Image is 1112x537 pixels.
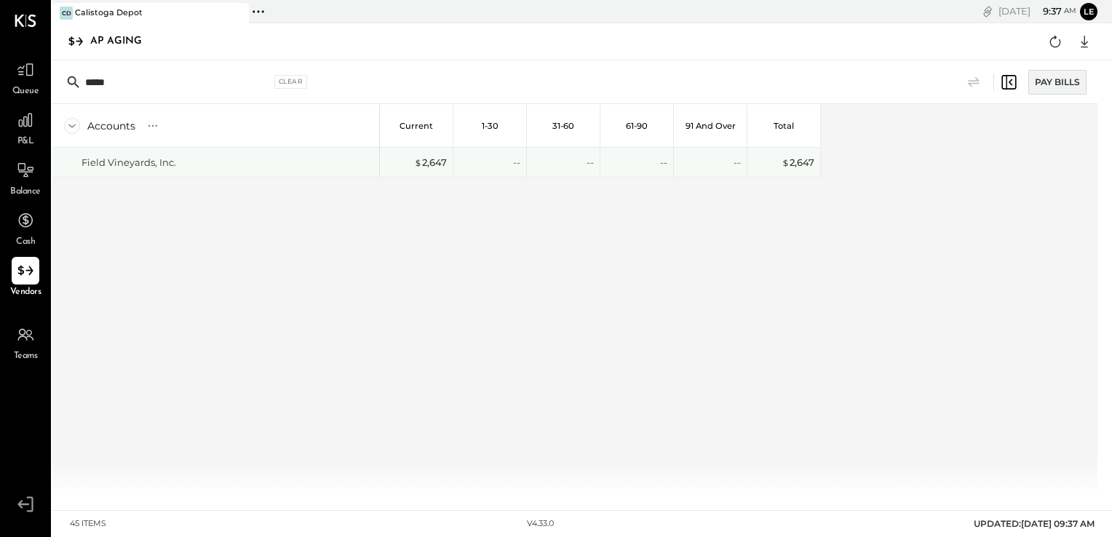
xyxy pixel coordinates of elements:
[274,75,308,89] div: Clear
[1028,70,1087,95] div: Pay Bills
[626,121,648,131] p: 61-90
[998,4,1076,18] div: [DATE]
[660,156,667,170] div: --
[782,156,790,168] span: $
[782,156,814,170] div: 2,647
[1,257,50,299] a: Vendors
[1,156,50,199] a: Balance
[774,121,794,131] p: Total
[400,121,433,131] p: Current
[1,207,50,249] a: Cash
[87,119,135,133] div: Accounts
[1033,4,1062,18] span: 9 : 37
[414,156,422,168] span: $
[552,121,574,131] p: 31-60
[587,156,594,170] div: --
[90,30,156,53] div: AP Aging
[14,350,38,363] span: Teams
[1,321,50,363] a: Teams
[16,236,35,249] span: Cash
[60,7,73,20] div: CD
[974,518,1095,529] span: UPDATED: [DATE] 09:37 AM
[734,156,741,170] div: --
[1064,6,1076,16] span: am
[10,186,41,199] span: Balance
[513,156,520,170] div: --
[482,121,499,131] p: 1-30
[10,286,41,299] span: Vendors
[1080,3,1097,20] button: le
[82,156,176,170] div: Field Vineyards, Inc.
[1,56,50,98] a: Queue
[75,7,143,19] div: Calistoga Depot
[70,518,106,530] div: 45 items
[17,135,34,148] span: P&L
[12,85,39,98] span: Queue
[980,4,995,19] div: copy link
[1,106,50,148] a: P&L
[527,518,554,530] div: v 4.33.0
[414,156,447,170] div: 2,647
[686,121,736,131] p: 91 and Over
